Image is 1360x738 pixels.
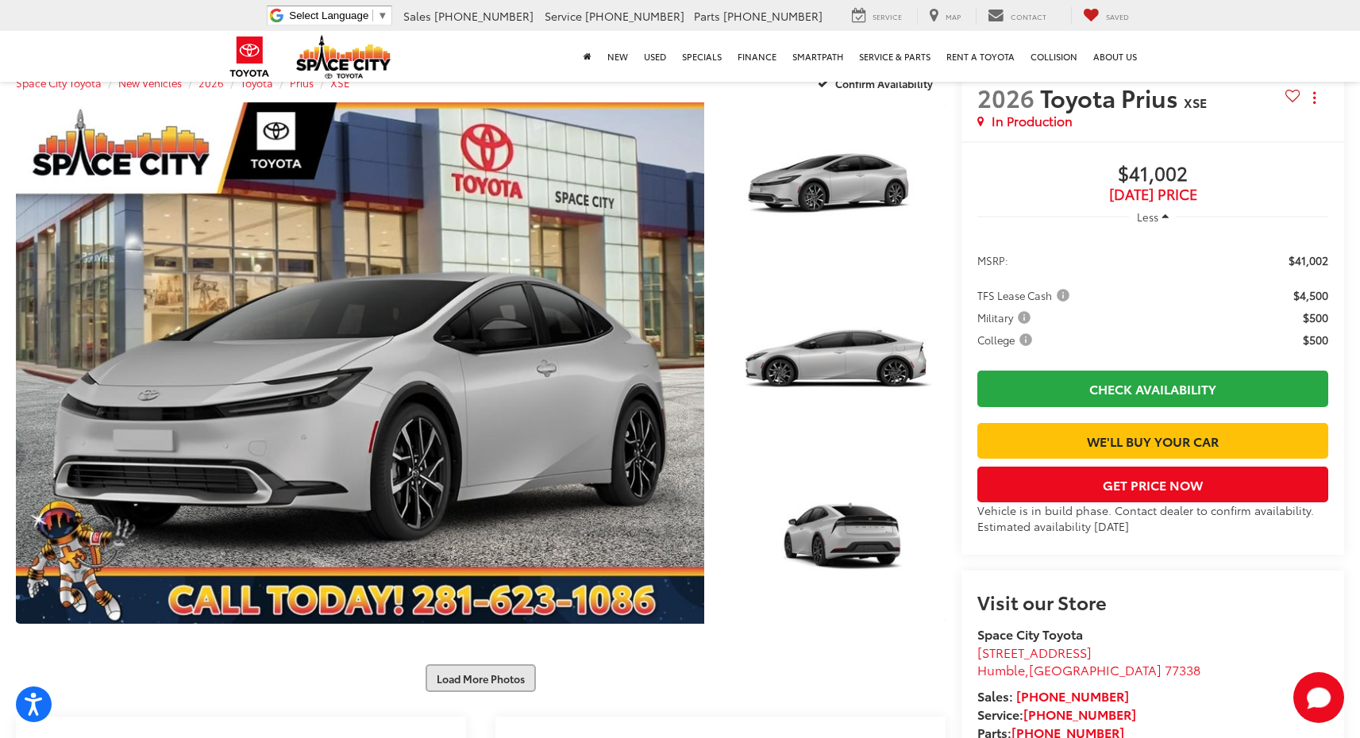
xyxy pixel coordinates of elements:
a: SmartPath [784,31,851,82]
span: dropdown dots [1313,91,1316,104]
button: Toggle Chat Window [1293,672,1344,723]
a: [STREET_ADDRESS] Humble,[GEOGRAPHIC_DATA] 77338 [977,643,1200,679]
a: Expand Photo 0 [16,102,704,624]
img: 2026 Toyota Prius XSE [719,278,948,449]
a: Contact [976,7,1058,25]
a: Space City Toyota [16,75,102,90]
span: [PHONE_NUMBER] [585,8,684,24]
span: Humble [977,660,1025,678]
a: Rent a Toyota [938,31,1023,82]
span: $500 [1303,332,1328,348]
span: Sales [403,8,431,24]
a: [PHONE_NUMBER] [1023,705,1136,723]
h2: Visit our Store [977,591,1328,612]
a: Toyota [241,75,273,90]
span: [DATE] Price [977,186,1328,202]
span: Service [545,8,582,24]
span: 77338 [1165,660,1200,678]
a: We'll Buy Your Car [977,423,1328,459]
span: Select Language [289,10,368,21]
button: TFS Lease Cash [977,287,1075,303]
span: , [977,660,1200,678]
a: Select Language​ [289,10,387,21]
a: Expand Photo 2 [722,279,946,448]
img: 2026 Toyota Prius XSE [719,454,948,625]
span: College [977,332,1035,348]
button: Load More Photos [426,664,536,692]
span: Map [946,11,961,21]
a: 2026 [198,75,224,90]
span: ▼ [377,10,387,21]
strong: Service: [977,705,1136,723]
span: [PHONE_NUMBER] [723,8,823,24]
a: Check Availability [977,371,1328,406]
span: Military [977,309,1034,325]
a: Service & Parts [851,31,938,82]
img: Space City Toyota [296,35,391,79]
span: XSE [1184,93,1207,111]
span: $41,002 [977,163,1328,186]
span: Confirm Availability [835,76,933,90]
a: Collision [1023,31,1085,82]
button: Military [977,309,1036,325]
svg: Start Chat [1293,672,1344,723]
a: My Saved Vehicles [1071,7,1141,25]
span: Toyota Prius [1040,80,1184,114]
span: [GEOGRAPHIC_DATA] [1029,660,1162,678]
span: ​ [372,10,373,21]
span: 2026 [977,80,1034,114]
span: $4,500 [1293,287,1328,303]
strong: Space City Toyota [977,625,1083,643]
a: Home [576,31,599,82]
span: Sales: [977,686,1013,705]
div: Vehicle is in build phase. Contact dealer to confirm availability. Estimated availability [DATE] [977,502,1328,534]
span: Service [873,11,902,21]
a: XSE [330,75,350,90]
a: Prius [290,75,314,90]
a: Used [636,31,674,82]
a: Service [840,7,914,25]
button: Confirm Availability [809,69,946,97]
span: [STREET_ADDRESS] [977,643,1092,661]
span: Saved [1106,11,1129,21]
a: Expand Photo 3 [722,456,946,625]
img: 2026 Toyota Prius XSE [719,101,948,272]
img: 2026 Toyota Prius XSE [9,100,711,626]
a: Specials [674,31,730,82]
span: Parts [694,8,720,24]
a: Map [917,7,973,25]
img: Toyota [220,31,279,83]
button: Less [1129,202,1177,231]
span: $500 [1303,309,1328,325]
a: New [599,31,636,82]
a: New Vehicles [118,75,182,90]
span: Less [1137,209,1158,224]
a: Finance [730,31,784,82]
button: Actions [1300,84,1328,112]
span: In Production [992,112,1073,130]
span: MSRP: [977,252,1008,268]
button: Get Price Now [977,467,1328,502]
span: TFS Lease Cash [977,287,1073,303]
a: [PHONE_NUMBER] [1016,686,1129,705]
span: [PHONE_NUMBER] [434,8,534,24]
button: College [977,332,1038,348]
a: About Us [1085,31,1145,82]
span: $41,002 [1289,252,1328,268]
span: Contact [1011,11,1046,21]
a: Expand Photo 1 [722,102,946,271]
